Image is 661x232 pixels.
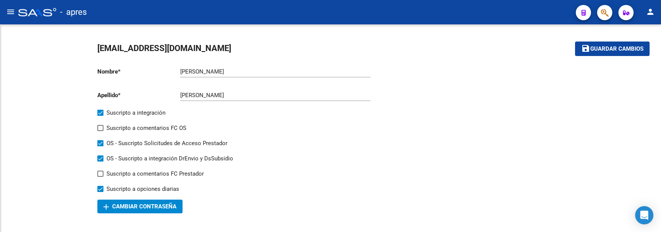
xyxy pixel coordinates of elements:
[106,154,233,163] span: OS - Suscripto a integración DrEnvio y DsSubsidio
[106,169,204,178] span: Suscripto a comentarios FC Prestador
[646,7,655,16] mat-icon: person
[97,91,180,99] p: Apellido
[6,7,15,16] mat-icon: menu
[106,108,165,117] span: Suscripto a integración
[635,206,653,224] div: Open Intercom Messenger
[590,46,644,53] span: Guardar cambios
[106,184,179,194] span: Suscripto a opciones diarias
[106,139,227,148] span: OS - Suscripto Solicitudes de Acceso Prestador
[60,4,87,21] span: - apres
[97,67,180,76] p: Nombre
[581,44,590,53] mat-icon: save
[103,203,176,210] span: Cambiar Contraseña
[102,202,111,211] mat-icon: add
[97,200,183,213] button: Cambiar Contraseña
[575,42,650,56] button: Guardar cambios
[97,43,231,53] span: [EMAIL_ADDRESS][DOMAIN_NAME]
[106,123,186,133] span: Suscripto a comentarios FC OS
